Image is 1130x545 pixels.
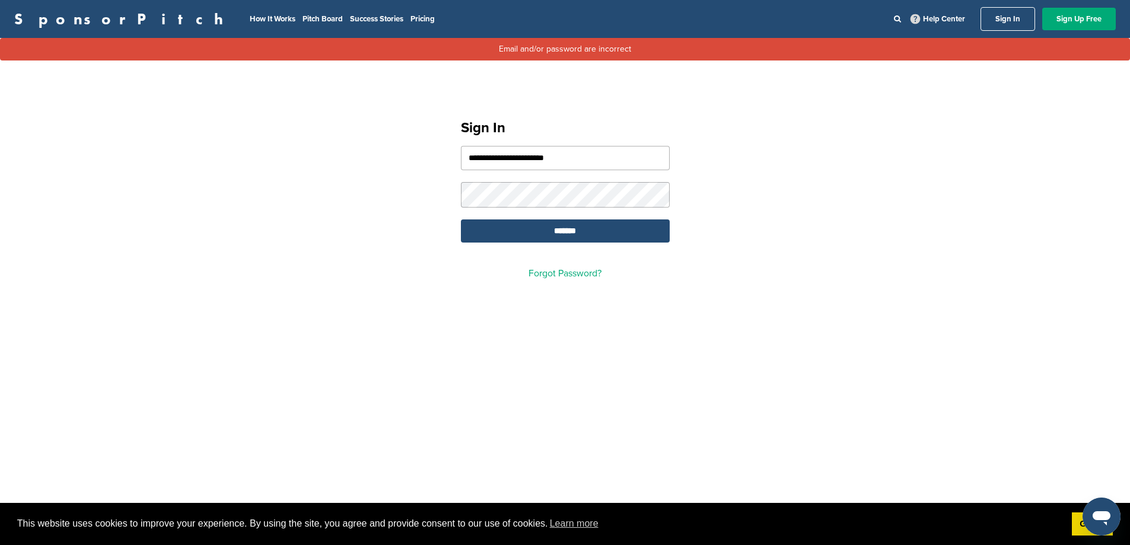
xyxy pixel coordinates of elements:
[410,14,435,24] a: Pricing
[981,7,1035,31] a: Sign In
[303,14,343,24] a: Pitch Board
[17,515,1062,533] span: This website uses cookies to improve your experience. By using the site, you agree and provide co...
[548,515,600,533] a: learn more about cookies
[14,11,231,27] a: SponsorPitch
[350,14,403,24] a: Success Stories
[1042,8,1116,30] a: Sign Up Free
[908,12,967,26] a: Help Center
[1083,498,1121,536] iframe: Button to launch messaging window
[1072,512,1113,536] a: dismiss cookie message
[529,267,601,279] a: Forgot Password?
[461,117,670,139] h1: Sign In
[250,14,295,24] a: How It Works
